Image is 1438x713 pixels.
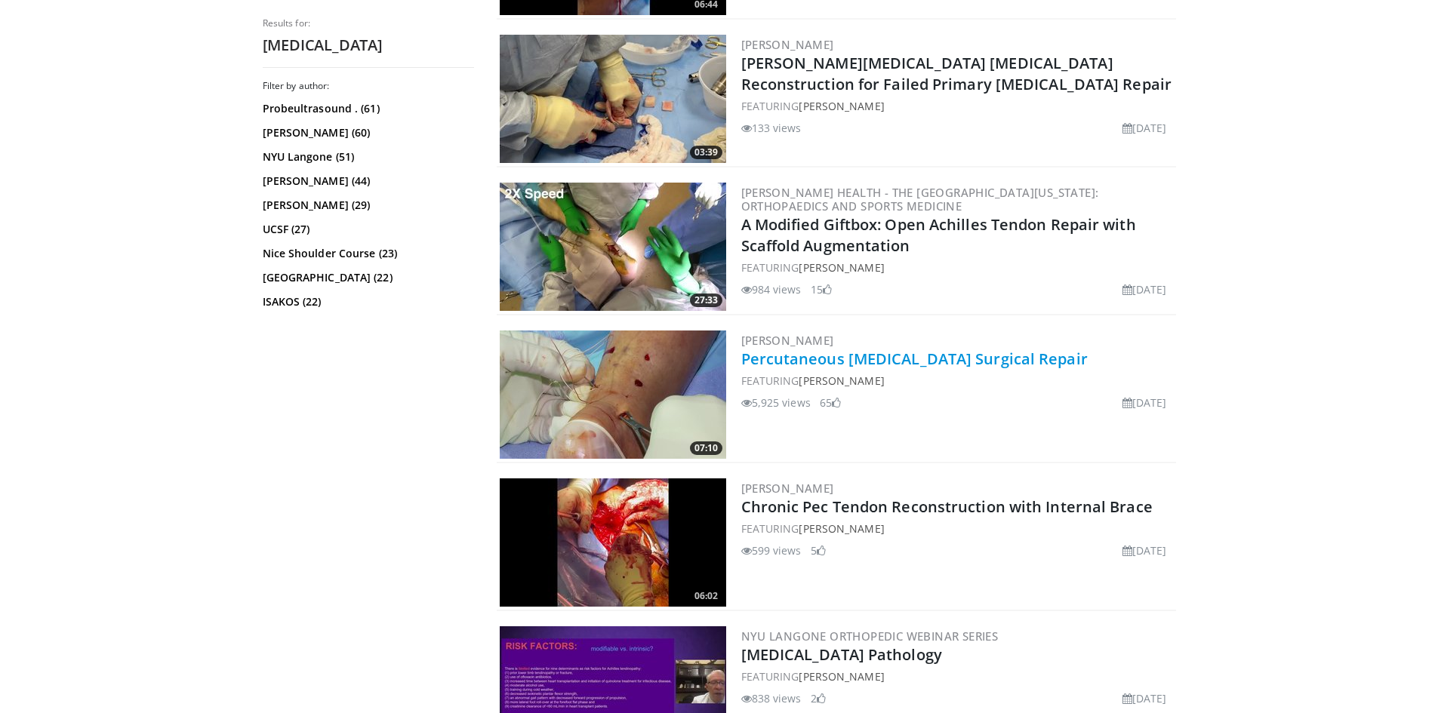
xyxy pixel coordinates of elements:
h2: [MEDICAL_DATA] [263,35,474,55]
a: [PERSON_NAME] [799,521,884,536]
img: 3b42ab9d-0d12-4c4e-9810-dbb747d5cb5c.300x170_q85_crop-smart_upscale.jpg [500,183,726,311]
a: Chronic Pec Tendon Reconstruction with Internal Brace [741,496,1153,517]
li: [DATE] [1122,542,1167,558]
p: Results for: [263,17,474,29]
span: 27:33 [690,293,722,307]
img: 1e5865bd-873a-4f3d-8765-ef46eeb93e8e.300x170_q85_crop-smart_upscale.jpg [500,330,726,459]
a: 27:33 [500,183,726,311]
div: FEATURING [741,98,1173,114]
li: [DATE] [1122,690,1167,706]
a: [PERSON_NAME] Health - The [GEOGRAPHIC_DATA][US_STATE]: Orthopaedics and Sports Medicine [741,185,1099,214]
li: [DATE] [1122,120,1167,136]
a: [GEOGRAPHIC_DATA] (22) [263,270,470,285]
a: [PERSON_NAME] [799,373,884,388]
a: Probeultrasound . (61) [263,101,470,116]
li: 5 [811,542,826,558]
a: [PERSON_NAME] [799,99,884,113]
span: 07:10 [690,441,722,455]
li: [DATE] [1122,281,1167,297]
li: 15 [811,281,832,297]
a: [PERSON_NAME] [799,669,884,684]
a: 07:10 [500,330,726,459]
li: 984 views [741,281,802,297]
li: 65 [820,395,841,410]
a: [PERSON_NAME] [799,260,884,275]
div: FEATURING [741,668,1173,684]
h3: Filter by author: [263,80,474,92]
a: [PERSON_NAME] [741,333,834,348]
a: A Modified Giftbox: Open Achilles Tendon Repair with Scaffold Augmentation [741,214,1136,256]
a: [PERSON_NAME] [741,481,834,496]
li: 2 [811,690,826,706]
a: ISAKOS (22) [263,294,470,309]
a: 06:02 [500,478,726,607]
a: [MEDICAL_DATA] Pathology [741,644,942,665]
span: 06:02 [690,589,722,603]
a: 03:39 [500,35,726,163]
a: [PERSON_NAME] (29) [263,198,470,213]
a: [PERSON_NAME] (44) [263,174,470,189]
a: [PERSON_NAME] (60) [263,125,470,140]
li: 838 views [741,690,802,706]
div: FEATURING [741,521,1173,536]
a: [PERSON_NAME][MEDICAL_DATA] [MEDICAL_DATA] Reconstruction for Failed Primary [MEDICAL_DATA] Repair [741,53,1172,94]
img: 33de5d74-51c9-46a1-9576-5643e8ed9125.300x170_q85_crop-smart_upscale.jpg [500,35,726,163]
li: 133 views [741,120,802,136]
li: [DATE] [1122,395,1167,410]
a: Nice Shoulder Course (23) [263,246,470,261]
a: Percutaneous [MEDICAL_DATA] Surgical Repair [741,349,1088,369]
li: 5,925 views [741,395,811,410]
li: 599 views [741,542,802,558]
div: FEATURING [741,260,1173,275]
a: NYU Langone (51) [263,149,470,164]
img: c74ce3af-79fa-410d-881d-333602a09ccc.300x170_q85_crop-smart_upscale.jpg [500,478,726,607]
div: FEATURING [741,373,1173,389]
a: UCSF (27) [263,222,470,237]
a: NYU Langone Orthopedic Webinar Series [741,628,999,644]
a: [PERSON_NAME] [741,37,834,52]
span: 03:39 [690,146,722,159]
